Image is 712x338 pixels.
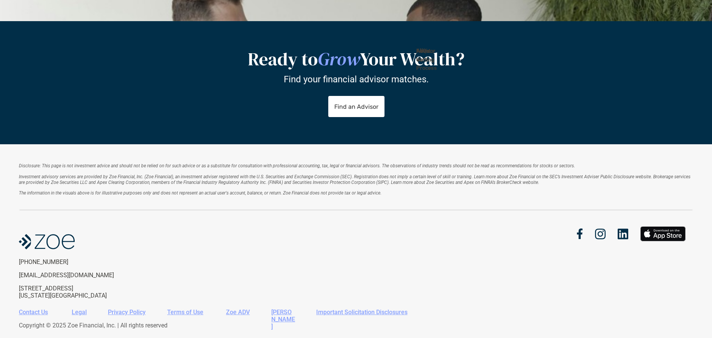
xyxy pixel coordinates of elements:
[271,309,295,330] a: [PERSON_NAME]
[19,285,143,299] p: [STREET_ADDRESS] [US_STATE][GEOGRAPHIC_DATA]
[284,74,429,85] p: Find your financial advisor matches.
[328,96,384,117] a: Find an Advisor
[19,174,692,185] em: Investment advisory services are provided by Zoe Financial, Inc. (Zoe Financial), an investment a...
[416,48,437,71] a: Advisor Vetting Process
[19,309,48,316] a: Contact Us
[72,309,87,316] a: Legal
[19,163,575,168] em: Disclosure: This page is not investment advice and should not be relied on for such advice or as ...
[168,48,545,70] h2: Ready to Your Wealth?
[19,272,143,279] p: [EMAIL_ADDRESS][DOMAIN_NAME]
[334,103,378,110] p: Find an Advisor
[226,309,250,316] a: Zoe ADV
[167,309,203,316] a: Terms of Use
[416,48,429,54] a: FAQs
[19,190,381,196] em: The information in the visuals above is for illustrative purposes only and does not represent an ...
[19,258,143,265] p: [PHONE_NUMBER]
[19,322,687,329] p: Copyright © 2025 Zoe Financial, Inc. | All rights reserved
[316,309,408,316] a: Important Solicitation Disclosures
[108,309,146,316] a: Privacy Policy
[318,46,360,71] em: Grow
